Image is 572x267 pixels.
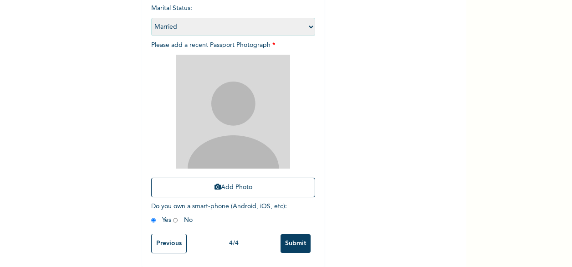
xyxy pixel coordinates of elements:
[281,234,311,253] input: Submit
[187,239,281,248] div: 4 / 4
[151,5,315,30] span: Marital Status :
[151,42,315,202] span: Please add a recent Passport Photograph
[151,234,187,253] input: Previous
[151,178,315,197] button: Add Photo
[176,55,290,169] img: Crop
[151,203,287,223] span: Do you own a smart-phone (Android, iOS, etc) : Yes No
